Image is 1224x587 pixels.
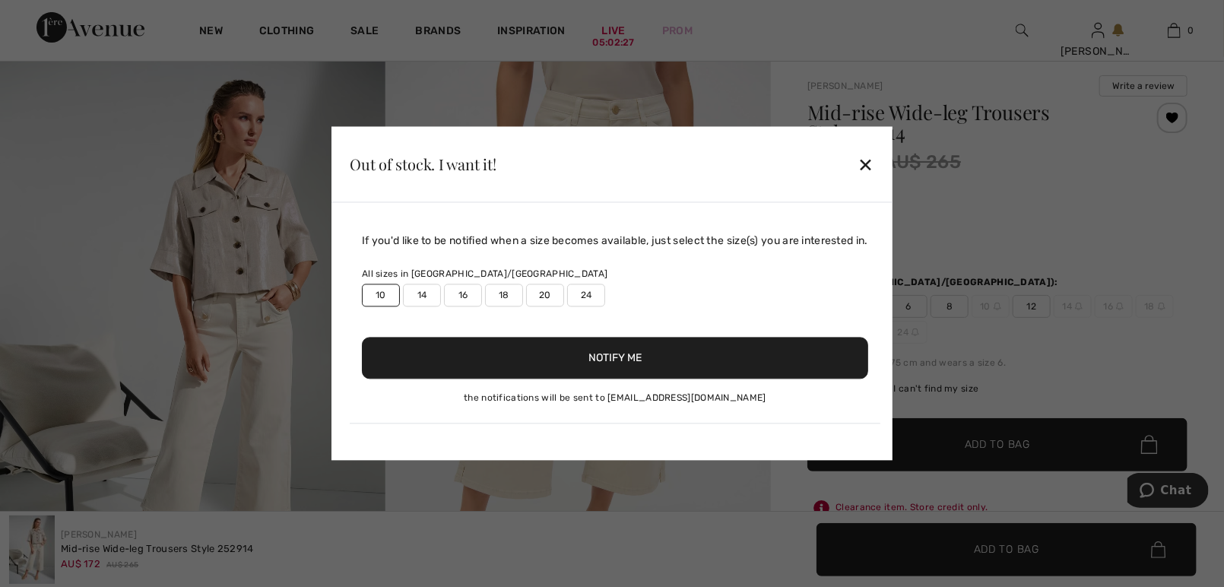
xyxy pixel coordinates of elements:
label: 14 [403,284,441,307]
label: 10 [362,284,400,307]
label: 16 [444,284,482,307]
span: Chat [33,11,65,24]
div: All sizes in [GEOGRAPHIC_DATA]/[GEOGRAPHIC_DATA] [362,268,868,281]
div: ✕ [858,148,874,180]
div: If you'd like to be notified when a size becomes available, just select the size(s) you are inter... [362,233,868,249]
div: Out of stock. I want it! [350,157,496,172]
label: 18 [485,284,523,307]
div: the notifications will be sent to [EMAIL_ADDRESS][DOMAIN_NAME] [362,392,868,405]
button: Notify Me [362,338,868,379]
label: 24 [567,284,605,307]
label: 20 [526,284,564,307]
